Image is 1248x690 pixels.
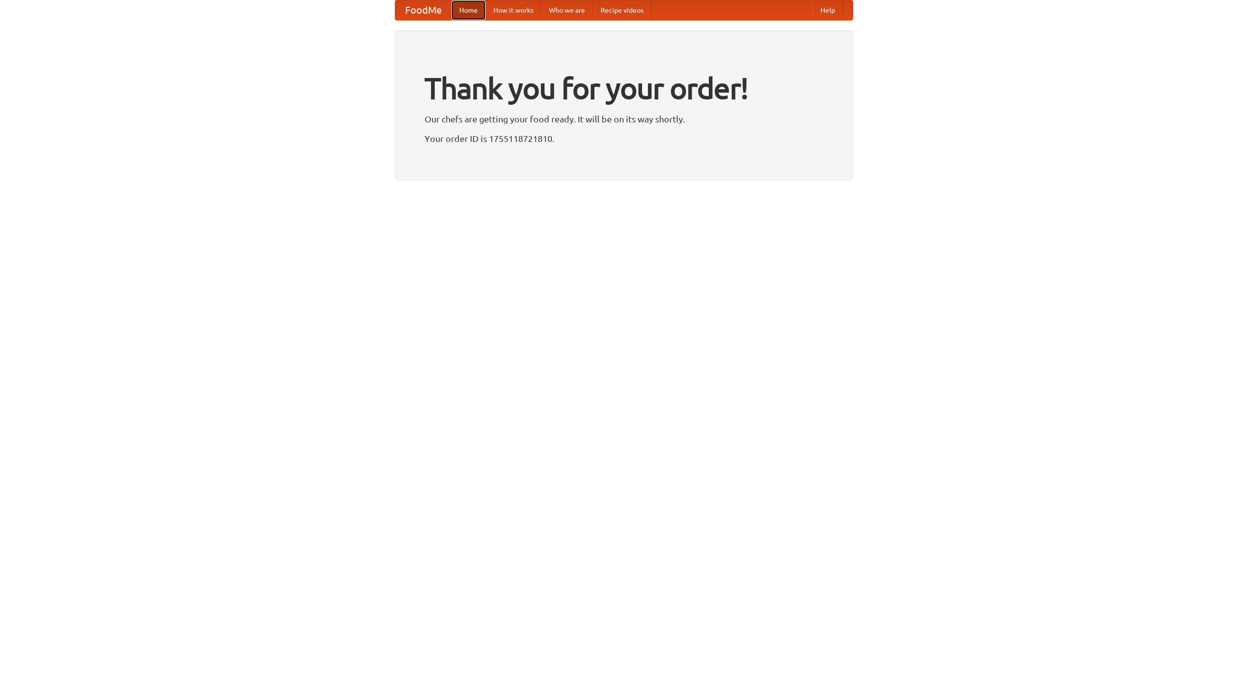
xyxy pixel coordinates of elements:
[593,0,651,20] a: Recipe videos
[486,0,541,20] a: How it works
[451,0,486,20] a: Home
[425,65,823,112] h1: Thank you for your order!
[813,0,843,20] a: Help
[395,0,451,20] a: FoodMe
[425,112,823,126] p: Our chefs are getting your food ready. It will be on its way shortly.
[425,131,823,146] p: Your order ID is 1755118721810.
[541,0,593,20] a: Who we are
